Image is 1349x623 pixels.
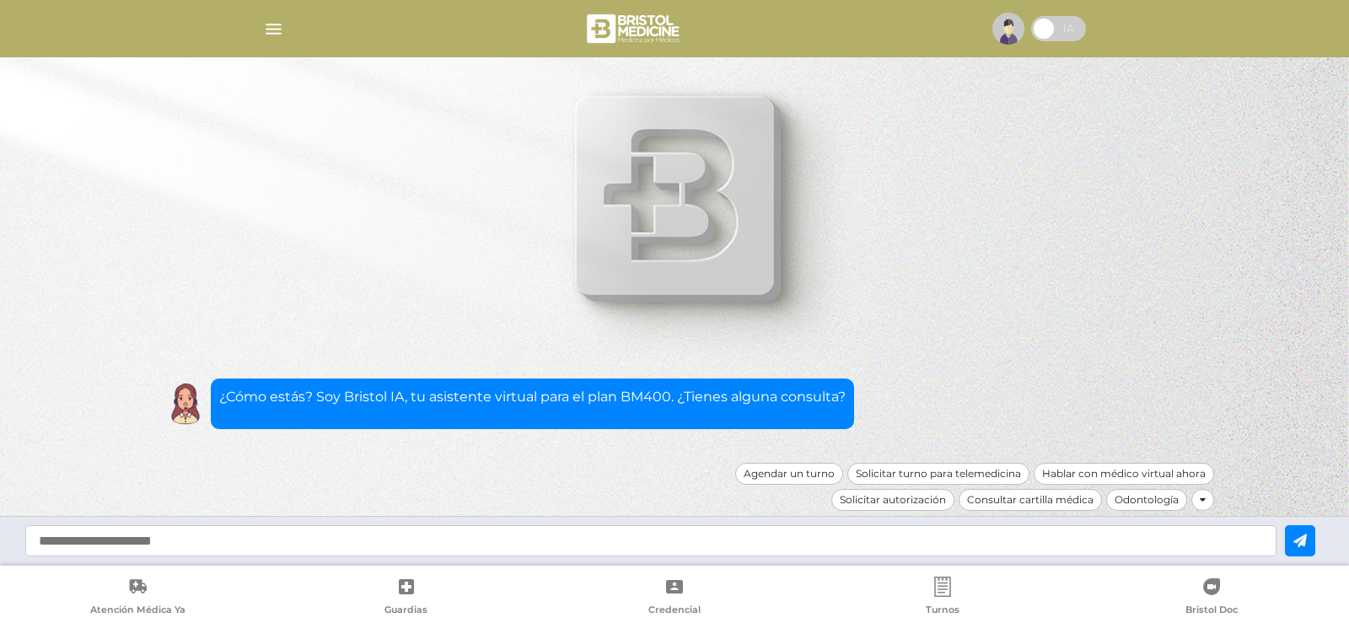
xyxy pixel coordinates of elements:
span: Guardias [384,604,427,619]
span: Atención Médica Ya [90,604,185,619]
p: ¿Cómo estás? Soy Bristol IA, tu asistente virtual para el plan BM400. ¿Tienes alguna consulta? [219,387,846,407]
span: Bristol Doc [1185,604,1238,619]
div: Agendar un turno [735,463,843,485]
img: bristol-medicine-blanco.png [584,8,685,49]
a: Atención Médica Ya [3,577,271,620]
div: Odontología [1106,489,1187,511]
a: Credencial [540,577,809,620]
a: Bristol Doc [1078,577,1346,620]
span: Turnos [926,604,959,619]
div: Solicitar autorización [831,489,954,511]
a: Turnos [809,577,1077,620]
img: Cober IA [164,383,207,425]
img: profile-placeholder.svg [992,13,1024,45]
a: Guardias [271,577,540,620]
div: Consultar cartilla médica [959,489,1102,511]
span: Credencial [648,604,701,619]
img: Cober_menu-lines-white.svg [263,19,284,40]
div: Solicitar turno para telemedicina [847,463,1029,485]
div: Hablar con médico virtual ahora [1034,463,1214,485]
